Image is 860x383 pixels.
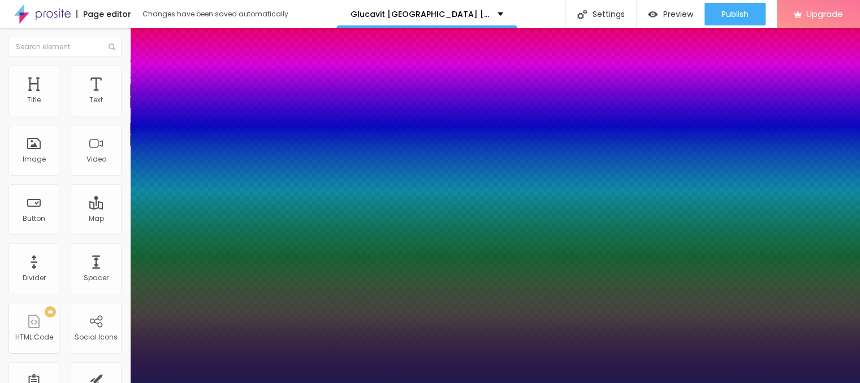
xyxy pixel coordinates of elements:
input: Search element [8,37,122,57]
button: Preview [637,3,705,25]
div: HTML Code [15,333,53,341]
div: Spacer [84,274,109,282]
div: Map [89,215,104,223]
div: Video [87,155,106,163]
div: Divider [23,274,46,282]
img: Icone [109,43,115,50]
div: Changes have been saved automatically [142,11,288,18]
span: Publish [721,10,749,19]
img: Icone [577,10,587,19]
div: Button [23,215,45,223]
span: Preview [663,10,693,19]
p: Glucavit [GEOGRAPHIC_DATA] [GEOGRAPHIC_DATA] [GEOGRAPHIC_DATA] [351,10,489,18]
div: Image [23,155,46,163]
div: Text [89,96,103,104]
span: Upgrade [806,9,843,19]
div: Social Icons [75,333,118,341]
div: Title [27,96,41,104]
img: view-1.svg [648,10,658,19]
div: Page editor [76,10,131,18]
button: Publish [705,3,766,25]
